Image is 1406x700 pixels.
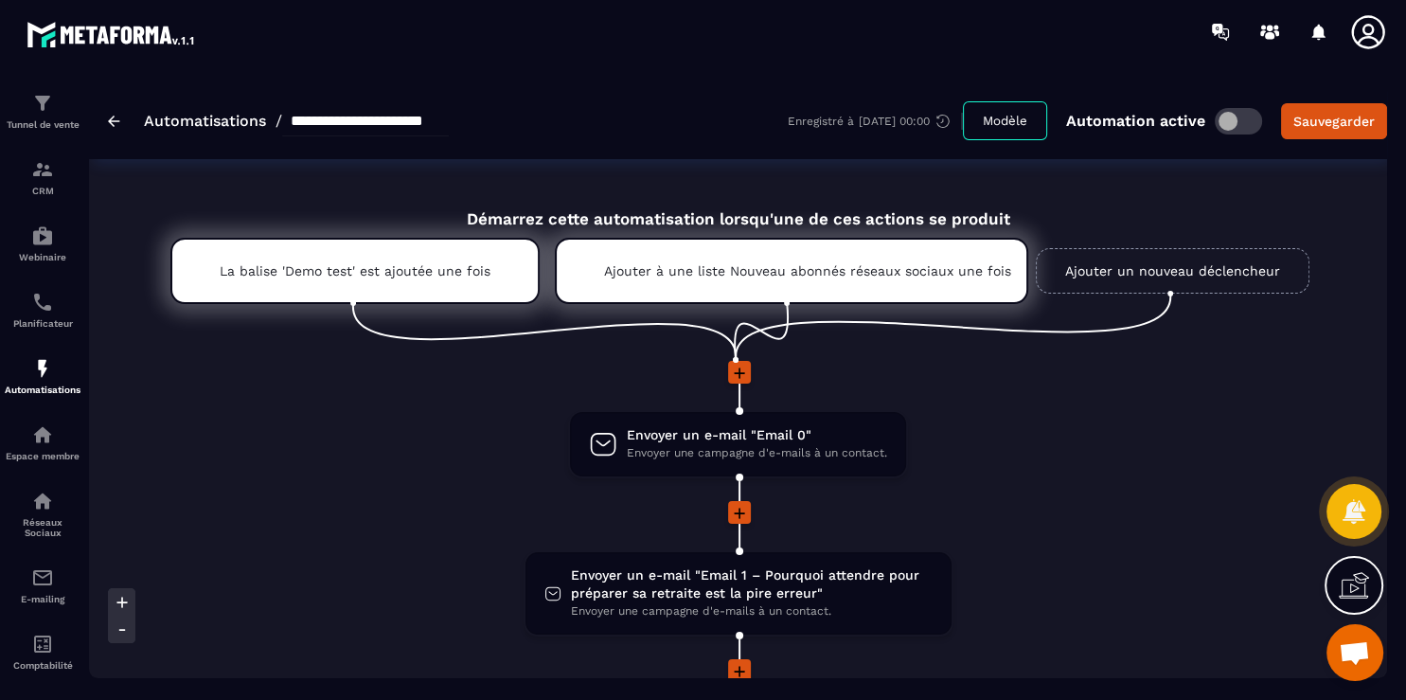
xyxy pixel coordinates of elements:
img: automations [31,224,54,247]
span: Envoyer une campagne d'e-mails à un contact. [627,444,887,462]
p: Planificateur [5,318,80,329]
span: Envoyer un e-mail "Email 1 – Pourquoi attendre pour préparer sa retraite est la pire erreur" [571,566,933,602]
img: accountant [31,633,54,655]
button: Modèle [963,101,1047,140]
img: social-network [31,490,54,512]
a: automationsautomationsWebinaire [5,210,80,277]
a: schedulerschedulerPlanificateur [5,277,80,343]
p: Tunnel de vente [5,119,80,130]
p: Réseaux Sociaux [5,517,80,538]
span: Envoyer une campagne d'e-mails à un contact. [571,602,933,620]
a: formationformationCRM [5,144,80,210]
img: arrow [108,116,120,127]
div: Démarrez cette automatisation lorsqu'une de ces actions se produit [123,188,1353,228]
button: Sauvegarder [1281,103,1387,139]
div: Sauvegarder [1293,112,1375,131]
img: email [31,566,54,589]
img: scheduler [31,291,54,314]
img: formation [31,92,54,115]
a: Ajouter un nouveau déclencheur [1036,248,1309,294]
a: Open chat [1326,624,1383,681]
p: Automatisations [5,385,80,395]
a: emailemailE-mailing [5,552,80,619]
span: / [276,112,282,130]
p: Comptabilité [5,660,80,671]
a: accountantaccountantComptabilité [5,619,80,685]
img: automations [31,423,54,446]
p: Webinaire [5,252,80,262]
a: social-networksocial-networkRéseaux Sociaux [5,476,80,552]
p: Automation active [1066,112,1205,130]
a: automationsautomationsAutomatisations [5,343,80,409]
p: Ajouter à une liste Nouveau abonnés réseaux sociaux une fois [604,263,979,278]
p: E-mailing [5,594,80,604]
p: La balise 'Demo test' est ajoutée une fois [220,263,490,278]
a: formationformationTunnel de vente [5,78,80,144]
img: logo [27,17,197,51]
div: Enregistré à [788,113,963,130]
img: formation [31,158,54,181]
p: [DATE] 00:00 [859,115,930,128]
p: Espace membre [5,451,80,461]
p: CRM [5,186,80,196]
a: automationsautomationsEspace membre [5,409,80,476]
img: automations [31,357,54,380]
a: Automatisations [144,112,266,130]
span: Envoyer un e-mail "Email 0" [627,426,887,444]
